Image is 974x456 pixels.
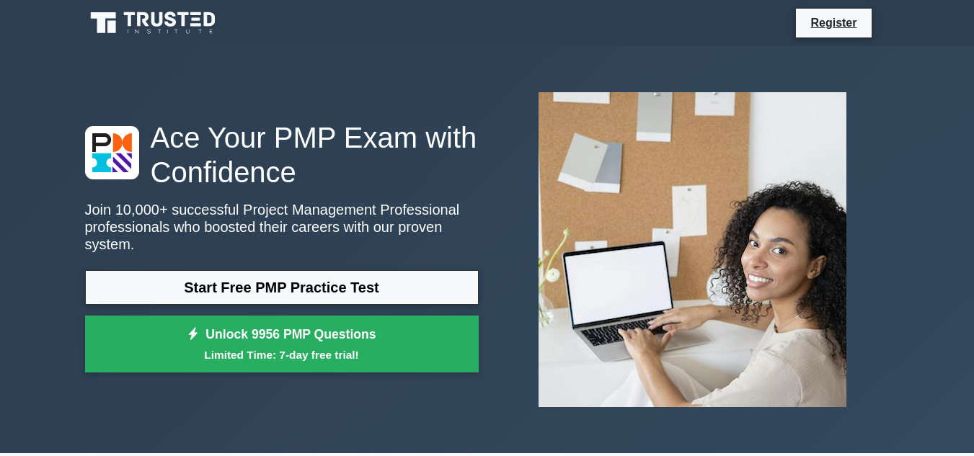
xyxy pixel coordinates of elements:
[85,270,479,305] a: Start Free PMP Practice Test
[85,316,479,373] a: Unlock 9956 PMP QuestionsLimited Time: 7-day free trial!
[802,14,865,32] a: Register
[85,120,479,189] h1: Ace Your PMP Exam with Confidence
[85,201,479,253] p: Join 10,000+ successful Project Management Professional professionals who boosted their careers w...
[103,347,461,363] small: Limited Time: 7-day free trial!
